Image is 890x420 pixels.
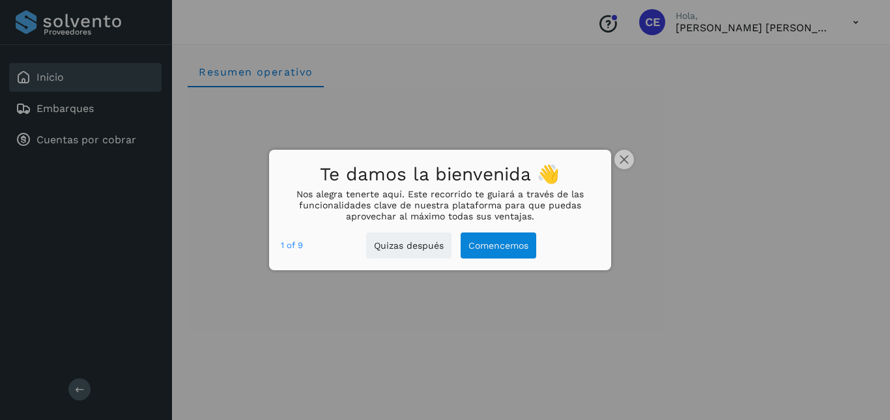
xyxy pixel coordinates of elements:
p: Nos alegra tenerte aquí. Este recorrido te guiará a través de las funcionalidades clave de nuestr... [281,189,599,221]
div: Te damos la bienvenida 👋Nos alegra tenerte aquí. Este recorrido te guiará a través de las funcion... [269,150,610,271]
button: Quizas después [366,232,452,259]
button: Comencemos [461,232,536,259]
h1: Te damos la bienvenida 👋 [281,160,599,189]
div: 1 of 9 [281,238,303,253]
button: close, [614,150,634,169]
div: step 1 of 9 [281,238,303,253]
